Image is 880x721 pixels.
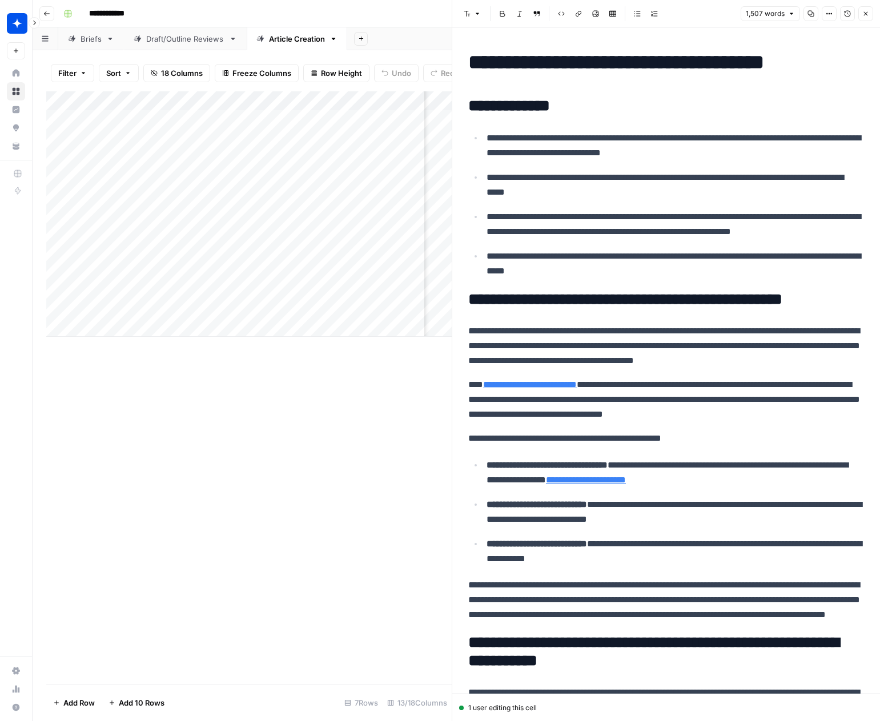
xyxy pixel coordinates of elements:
[81,33,102,45] div: Briefs
[269,33,325,45] div: Article Creation
[7,13,27,34] img: Wiz Logo
[232,67,291,79] span: Freeze Columns
[7,680,25,698] a: Usage
[423,64,467,82] button: Redo
[63,697,95,708] span: Add Row
[746,9,785,19] span: 1,507 words
[215,64,299,82] button: Freeze Columns
[58,27,124,50] a: Briefs
[303,64,369,82] button: Row Height
[146,33,224,45] div: Draft/Outline Reviews
[99,64,139,82] button: Sort
[7,100,25,119] a: Insights
[7,64,25,82] a: Home
[7,119,25,137] a: Opportunities
[374,64,419,82] button: Undo
[58,67,77,79] span: Filter
[383,694,452,712] div: 13/18 Columns
[321,67,362,79] span: Row Height
[124,27,247,50] a: Draft/Outline Reviews
[161,67,203,79] span: 18 Columns
[392,67,411,79] span: Undo
[741,6,800,21] button: 1,507 words
[143,64,210,82] button: 18 Columns
[340,694,383,712] div: 7 Rows
[7,9,25,38] button: Workspace: Wiz
[247,27,347,50] a: Article Creation
[46,694,102,712] button: Add Row
[106,67,121,79] span: Sort
[119,697,164,708] span: Add 10 Rows
[7,137,25,155] a: Your Data
[7,662,25,680] a: Settings
[459,703,873,713] div: 1 user editing this cell
[102,694,171,712] button: Add 10 Rows
[51,64,94,82] button: Filter
[441,67,459,79] span: Redo
[7,698,25,716] button: Help + Support
[7,82,25,100] a: Browse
